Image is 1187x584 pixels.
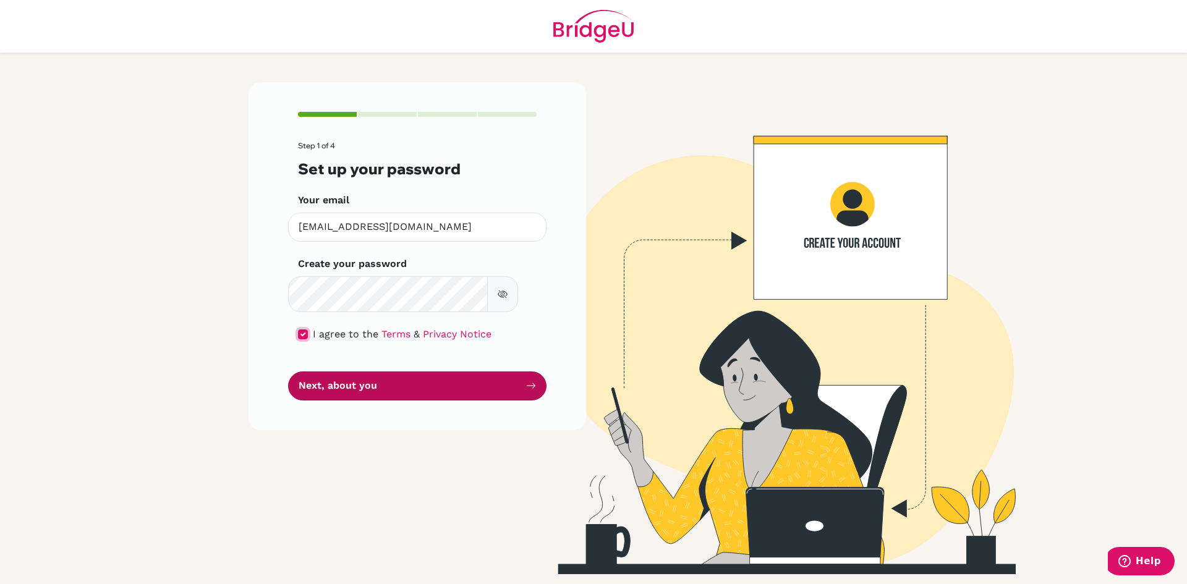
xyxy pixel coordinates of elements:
a: Terms [381,328,411,340]
button: Next, about you [288,371,547,400]
input: Insert your email* [288,213,547,242]
img: Create your account [417,82,1122,574]
label: Your email [298,193,349,208]
iframe: Opens a widget where you can find more information [1108,547,1175,578]
a: Privacy Notice [423,328,491,340]
span: I agree to the [313,328,378,340]
label: Create your password [298,256,407,271]
span: Step 1 of 4 [298,141,335,150]
h3: Set up your password [298,160,537,178]
span: & [414,328,420,340]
